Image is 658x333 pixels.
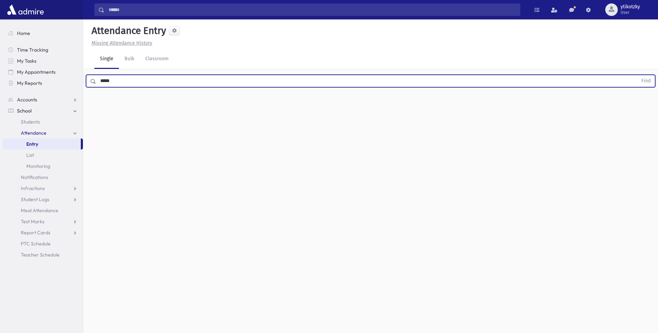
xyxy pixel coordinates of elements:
[3,205,83,216] a: Meal Attendance
[17,108,32,114] span: School
[26,163,50,169] span: Monitoring
[3,183,83,194] a: Infractions
[21,196,49,202] span: Student Logs
[3,138,81,150] a: Entry
[3,116,83,127] a: Students
[637,75,655,87] button: Find
[3,55,83,66] a: My Tasks
[3,28,83,39] a: Home
[89,40,152,46] a: Missing Attendance History
[21,185,45,191] span: Infractions
[89,25,166,37] h5: Attendance Entry
[26,141,38,147] span: Entry
[3,105,83,116] a: School
[21,130,46,136] span: Attendance
[3,44,83,55] a: Time Tracking
[3,127,83,138] a: Attendance
[3,172,83,183] a: Notifications
[104,3,520,16] input: Search
[26,152,34,158] span: List
[17,80,42,86] span: My Reports
[3,94,83,105] a: Accounts
[21,229,50,236] span: Report Cards
[3,161,83,172] a: Monitoring
[92,40,152,46] u: Missing Attendance History
[17,47,48,53] span: Time Tracking
[3,227,83,238] a: Report Cards
[21,218,44,225] span: Test Marks
[119,49,140,69] a: Bulk
[3,249,83,260] a: Teacher Schedule
[17,30,30,36] span: Home
[6,3,45,17] img: AdmirePro
[17,69,55,75] span: My Appointments
[17,58,36,64] span: My Tasks
[140,49,174,69] a: Classroom
[3,238,83,249] a: PTC Schedule
[21,241,51,247] span: PTC Schedule
[17,97,37,103] span: Accounts
[621,10,640,15] span: User
[3,78,83,89] a: My Reports
[94,49,119,69] a: Single
[21,207,58,214] span: Meal Attendance
[21,119,40,125] span: Students
[621,4,640,10] span: ytikotzky
[3,194,83,205] a: Student Logs
[3,150,83,161] a: List
[3,216,83,227] a: Test Marks
[21,252,60,258] span: Teacher Schedule
[21,174,48,180] span: Notifications
[3,66,83,78] a: My Appointments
